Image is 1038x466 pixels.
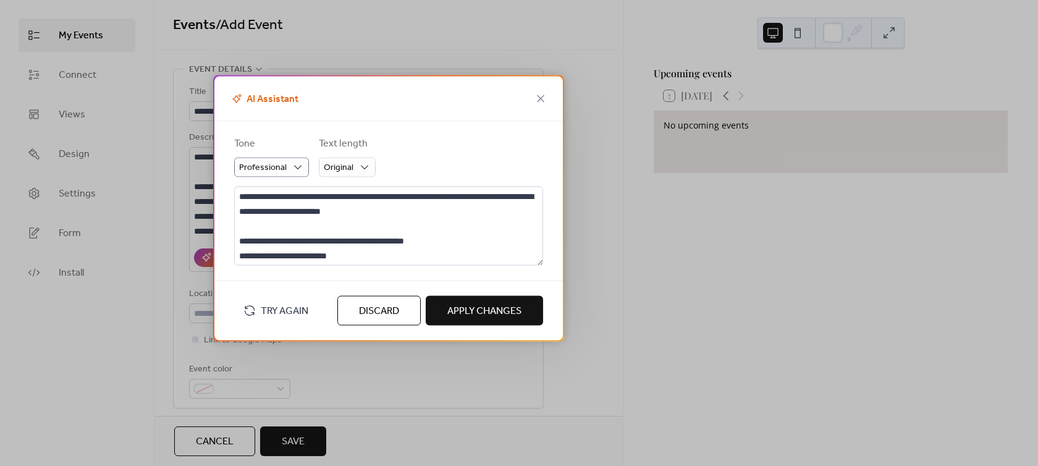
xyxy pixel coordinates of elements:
span: Original [324,159,353,176]
span: Professional [239,159,287,176]
div: Text length [319,136,373,151]
button: Discard [337,295,421,325]
button: Apply Changes [426,295,543,325]
span: Apply Changes [447,303,521,318]
button: Try Again [234,299,318,321]
span: Try Again [261,303,308,318]
div: Tone [234,136,306,151]
span: AI Assistant [229,91,298,106]
span: Discard [359,303,399,318]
